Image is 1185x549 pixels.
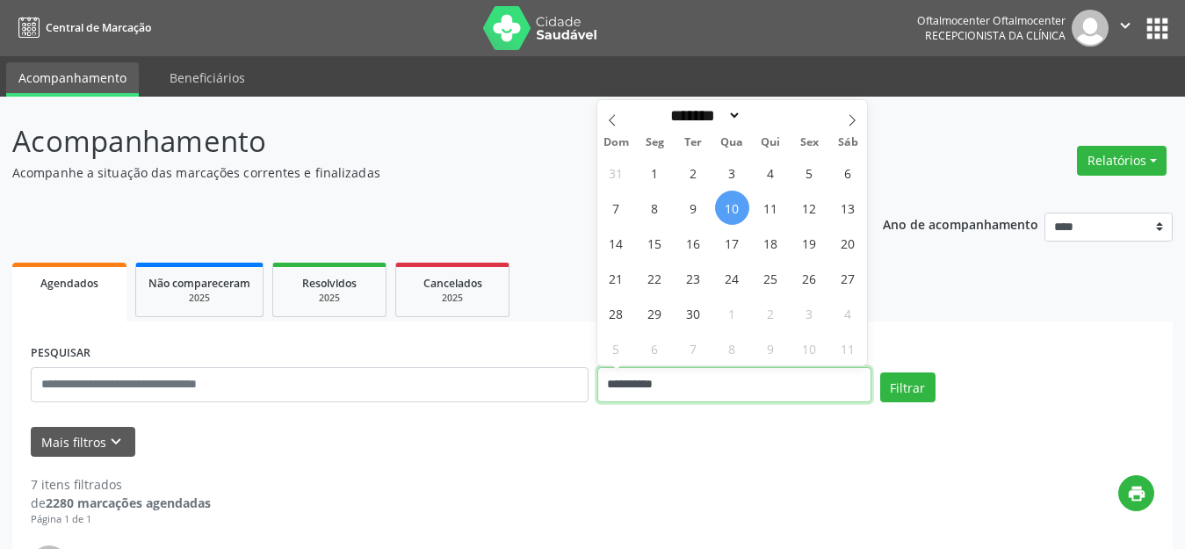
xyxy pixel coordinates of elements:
[1116,16,1135,35] i: 
[12,119,825,163] p: Acompanhamento
[638,226,672,260] span: Setembro 15, 2025
[12,163,825,182] p: Acompanhe a situação das marcações correntes e finalizadas
[831,261,865,295] span: Setembro 27, 2025
[46,20,151,35] span: Central de Marcação
[715,191,749,225] span: Setembro 10, 2025
[751,137,790,148] span: Qui
[676,331,711,365] span: Outubro 7, 2025
[715,226,749,260] span: Setembro 17, 2025
[1077,146,1167,176] button: Relatórios
[638,296,672,330] span: Setembro 29, 2025
[792,191,827,225] span: Setembro 12, 2025
[599,155,633,190] span: Agosto 31, 2025
[674,137,712,148] span: Ter
[638,155,672,190] span: Setembro 1, 2025
[712,137,751,148] span: Qua
[599,296,633,330] span: Setembro 28, 2025
[148,292,250,305] div: 2025
[599,331,633,365] span: Outubro 5, 2025
[754,155,788,190] span: Setembro 4, 2025
[676,261,711,295] span: Setembro 23, 2025
[790,137,828,148] span: Sex
[302,276,357,291] span: Resolvidos
[6,62,139,97] a: Acompanhamento
[754,296,788,330] span: Outubro 2, 2025
[665,106,742,125] select: Month
[1118,475,1154,511] button: print
[408,292,496,305] div: 2025
[599,226,633,260] span: Setembro 14, 2025
[31,494,211,512] div: de
[831,155,865,190] span: Setembro 6, 2025
[831,226,865,260] span: Setembro 20, 2025
[285,292,373,305] div: 2025
[676,191,711,225] span: Setembro 9, 2025
[741,106,799,125] input: Year
[638,331,672,365] span: Outubro 6, 2025
[638,261,672,295] span: Setembro 22, 2025
[676,155,711,190] span: Setembro 2, 2025
[831,331,865,365] span: Outubro 11, 2025
[715,331,749,365] span: Outubro 8, 2025
[917,13,1066,28] div: Oftalmocenter Oftalmocenter
[31,475,211,494] div: 7 itens filtrados
[715,296,749,330] span: Outubro 1, 2025
[423,276,482,291] span: Cancelados
[157,62,257,93] a: Beneficiários
[31,512,211,527] div: Página 1 de 1
[831,296,865,330] span: Outubro 4, 2025
[715,155,749,190] span: Setembro 3, 2025
[676,226,711,260] span: Setembro 16, 2025
[754,191,788,225] span: Setembro 11, 2025
[40,276,98,291] span: Agendados
[880,372,936,402] button: Filtrar
[754,226,788,260] span: Setembro 18, 2025
[597,137,636,148] span: Dom
[1127,484,1146,503] i: print
[883,213,1038,235] p: Ano de acompanhamento
[754,261,788,295] span: Setembro 25, 2025
[715,261,749,295] span: Setembro 24, 2025
[12,13,151,42] a: Central de Marcação
[828,137,867,148] span: Sáb
[31,340,90,367] label: PESQUISAR
[599,191,633,225] span: Setembro 7, 2025
[792,261,827,295] span: Setembro 26, 2025
[925,28,1066,43] span: Recepcionista da clínica
[46,495,211,511] strong: 2280 marcações agendadas
[638,191,672,225] span: Setembro 8, 2025
[31,427,135,458] button: Mais filtroskeyboard_arrow_down
[1142,13,1173,44] button: apps
[635,137,674,148] span: Seg
[792,331,827,365] span: Outubro 10, 2025
[148,276,250,291] span: Não compareceram
[792,296,827,330] span: Outubro 3, 2025
[676,296,711,330] span: Setembro 30, 2025
[792,155,827,190] span: Setembro 5, 2025
[1072,10,1109,47] img: img
[106,432,126,451] i: keyboard_arrow_down
[831,191,865,225] span: Setembro 13, 2025
[599,261,633,295] span: Setembro 21, 2025
[754,331,788,365] span: Outubro 9, 2025
[792,226,827,260] span: Setembro 19, 2025
[1109,10,1142,47] button: 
